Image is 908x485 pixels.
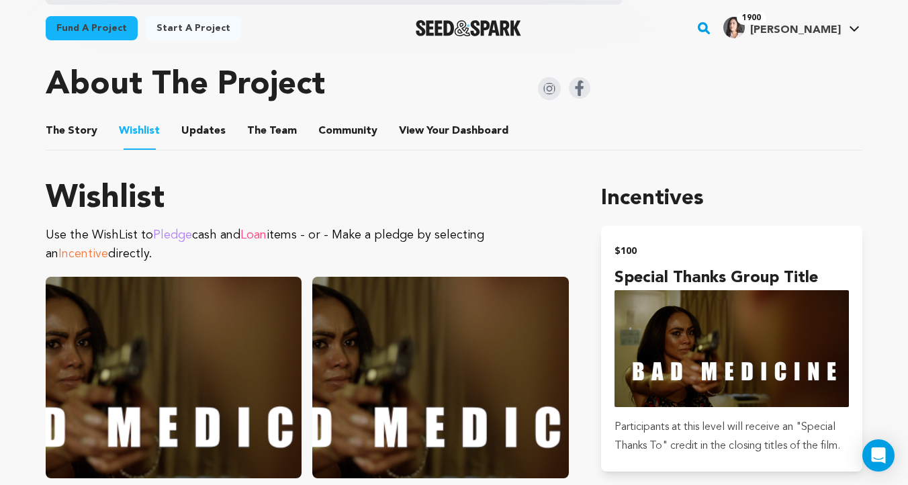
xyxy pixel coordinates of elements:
img: incentive [615,290,849,407]
h4: Special Thanks Group Title [615,266,849,290]
button: $100 Special Thanks Group Title incentive Participants at this level will receive an "Special Tha... [601,226,862,472]
span: Team [247,123,297,139]
p: Use the WishList to cash and items - or - Make a pledge by selecting an directly. [46,226,569,263]
span: Pledge [153,229,192,241]
span: Incentive [58,248,108,260]
a: Seed&Spark Homepage [416,20,521,36]
img: Seed&Spark Logo Dark Mode [416,20,521,36]
p: Participants at this level will receive an "Special Thanks To" credit in the closing titles of th... [615,418,849,455]
span: [PERSON_NAME] [750,25,841,36]
span: Updates [181,123,226,139]
span: Dashboard [452,123,508,139]
span: The [46,123,65,139]
a: Gabriella B.'s Profile [721,14,862,38]
h1: Incentives [601,183,862,215]
span: 1900 [737,11,766,25]
a: Start a project [146,16,241,40]
h2: $100 [615,242,849,261]
span: Community [318,123,377,139]
img: Seed&Spark Facebook Icon [569,77,590,99]
div: Gabriella B.'s Profile [723,17,841,38]
span: The [247,123,267,139]
span: Wishlist [119,123,160,139]
a: ViewYourDashboard [399,123,511,139]
a: Fund a project [46,16,138,40]
span: Story [46,123,97,139]
img: Seed&Spark Instagram Icon [538,77,561,100]
div: Open Intercom Messenger [862,439,895,472]
span: Gabriella B.'s Profile [721,14,862,42]
h1: About The Project [46,69,325,101]
span: Loan [240,229,267,241]
img: headshot%20screenshot.jpg [723,17,745,38]
h1: Wishlist [46,183,569,215]
span: Your [399,123,511,139]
